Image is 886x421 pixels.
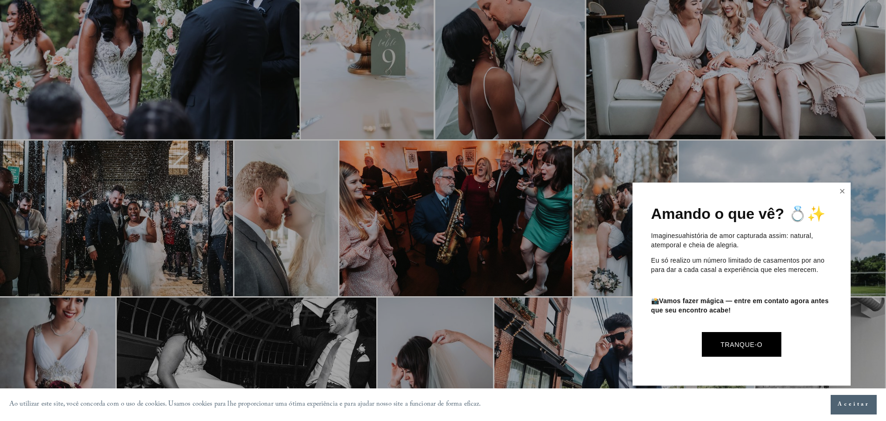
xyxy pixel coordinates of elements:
button: Aceitar [831,395,877,414]
font: história de amor capturada assim: natural, atemporal e cheia de alegria. [651,232,815,249]
a: Tranque-o [702,332,781,357]
font: Ao utilizar este site, você concorda com o uso de cookies. Usamos cookies para lhe proporcionar u... [9,399,481,410]
font: Amando o que vê? 💍✨ [651,205,826,222]
font: Tranque-o [720,341,762,348]
font: 📸 [651,297,659,305]
font: sua [675,232,686,239]
font: Eu só realizo um número limitado de casamentos por ano para dar a cada casal a experiência que el... [651,257,826,273]
font: Vamos fazer mágica — entre em contato agora antes que seu encontro acabe! [651,297,831,314]
a: Fechar [835,184,849,199]
font: Imagine [651,232,675,239]
font: Aceitar [838,400,870,409]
